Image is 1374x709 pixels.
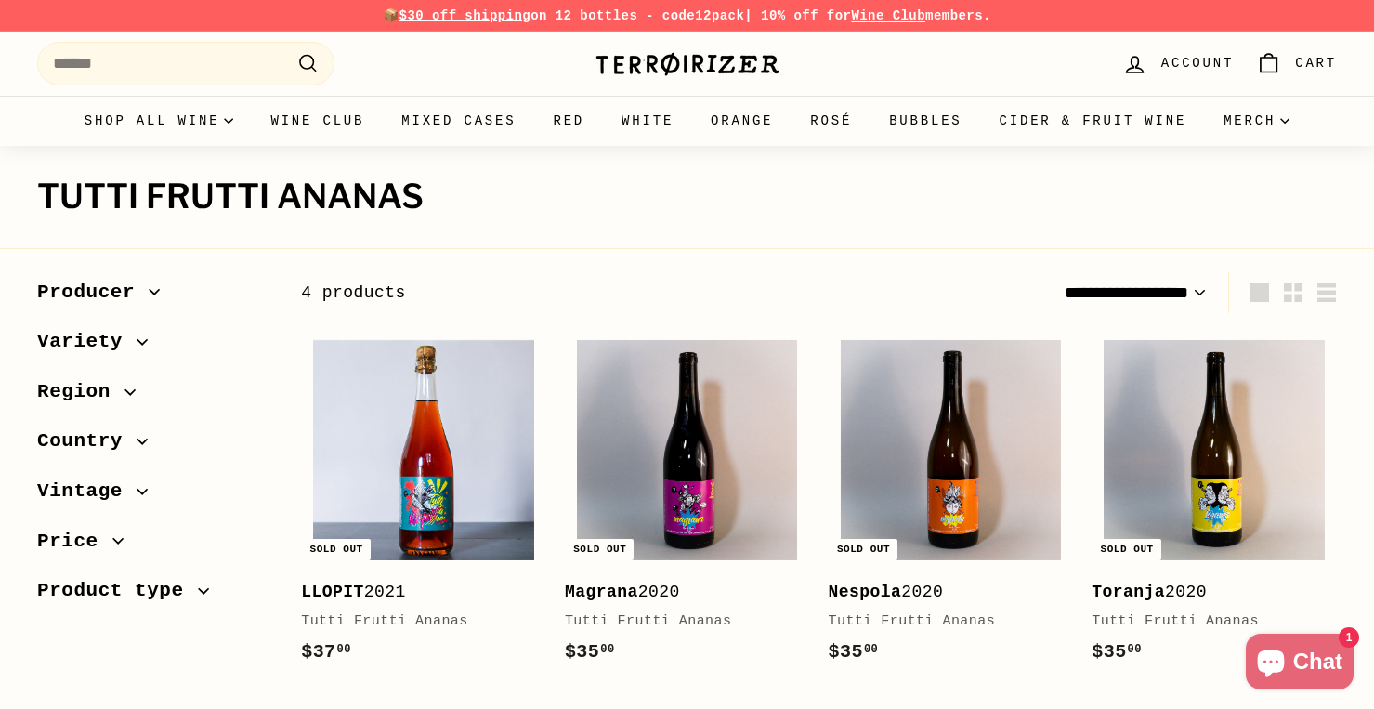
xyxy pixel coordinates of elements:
[1161,53,1234,73] span: Account
[565,611,792,633] div: Tutti Frutti Ananas
[534,96,603,146] a: Red
[252,96,383,146] a: Wine Club
[301,641,351,663] span: $37
[1092,579,1318,606] div: 2020
[1092,641,1142,663] span: $35
[301,579,528,606] div: 2021
[1205,96,1308,146] summary: Merch
[1092,583,1165,601] b: Toranja
[1092,611,1318,633] div: Tutti Frutti Ananas
[337,643,351,656] sup: 00
[1093,539,1161,560] div: Sold out
[37,426,137,457] span: Country
[565,641,615,663] span: $35
[1092,327,1337,685] a: Sold out Toranja2020Tutti Frutti Ananas
[1128,643,1142,656] sup: 00
[399,8,531,23] span: $30 off shipping
[1240,634,1359,694] inbox-online-store-chat: Shopify online store chat
[1111,36,1245,91] a: Account
[37,178,1337,216] h1: Tutti Frutti Ananas
[37,6,1337,26] p: 📦 on 12 bottles - code | 10% off for members.
[851,8,925,23] a: Wine Club
[565,583,638,601] b: Magrana
[692,96,792,146] a: Orange
[603,96,692,146] a: White
[565,327,810,685] a: Sold out Magrana2020Tutti Frutti Ananas
[37,272,271,322] button: Producer
[37,521,271,571] button: Price
[829,579,1055,606] div: 2020
[695,8,744,23] strong: 12pack
[829,327,1074,685] a: Sold out Nespola2020Tutti Frutti Ananas
[565,579,792,606] div: 2020
[37,376,124,408] span: Region
[383,96,534,146] a: Mixed Cases
[37,421,271,471] button: Country
[981,96,1206,146] a: Cider & Fruit Wine
[829,583,902,601] b: Nespola
[830,539,897,560] div: Sold out
[1295,53,1337,73] span: Cart
[37,326,137,358] span: Variety
[301,327,546,685] a: Sold out LLOPIT2021Tutti Frutti Ananas
[37,372,271,422] button: Region
[600,643,614,656] sup: 00
[37,277,149,309] span: Producer
[301,583,364,601] b: LLOPIT
[864,643,878,656] sup: 00
[829,611,1055,633] div: Tutti Frutti Ananas
[792,96,870,146] a: Rosé
[37,322,271,372] button: Variety
[829,641,879,663] span: $35
[303,539,371,560] div: Sold out
[37,471,271,521] button: Vintage
[37,526,112,558] span: Price
[37,575,198,607] span: Product type
[37,476,137,507] span: Vintage
[566,539,634,560] div: Sold out
[66,96,253,146] summary: Shop all wine
[301,611,528,633] div: Tutti Frutti Ananas
[301,280,818,307] div: 4 products
[870,96,980,146] a: Bubbles
[1245,36,1348,91] a: Cart
[37,571,271,621] button: Product type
